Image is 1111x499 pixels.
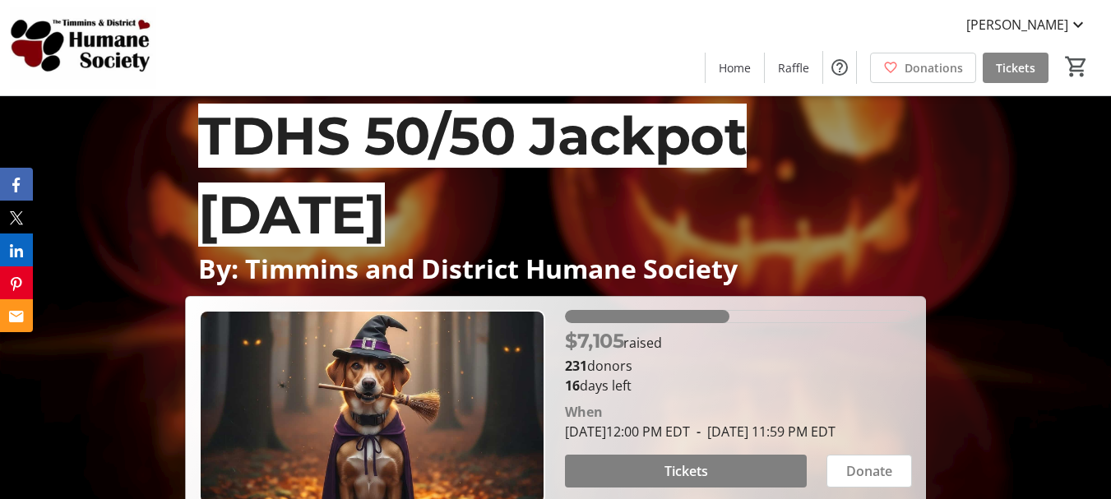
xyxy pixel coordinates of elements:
div: 47.36666666666667% of fundraising goal reached [565,310,911,323]
span: Home [719,59,751,76]
span: Tickets [664,461,708,481]
span: [DATE] 11:59 PM EDT [690,423,836,441]
a: Home [706,53,764,83]
button: Cart [1062,52,1091,81]
button: [PERSON_NAME] [953,12,1101,38]
a: Tickets [983,53,1049,83]
span: TDHS 50/50 Jackpot [DATE] [198,104,747,247]
span: $7,105 [565,329,623,353]
button: Donate [826,455,912,487]
button: Tickets [565,455,806,487]
span: Donate [846,461,892,481]
span: Tickets [996,59,1035,76]
p: By: Timmins and District Humane Society [198,254,913,283]
a: Donations [870,53,976,83]
p: days left [565,376,911,395]
span: Raffle [778,59,809,76]
span: 16 [565,377,580,395]
p: raised [565,326,662,356]
div: When [565,402,603,422]
span: Donations [905,59,963,76]
span: - [690,423,707,441]
p: donors [565,356,911,376]
button: Help [823,51,856,84]
b: 231 [565,357,587,375]
img: Timmins and District Humane Society's Logo [10,7,156,89]
a: Raffle [765,53,822,83]
span: [PERSON_NAME] [966,15,1068,35]
span: [DATE] 12:00 PM EDT [565,423,690,441]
